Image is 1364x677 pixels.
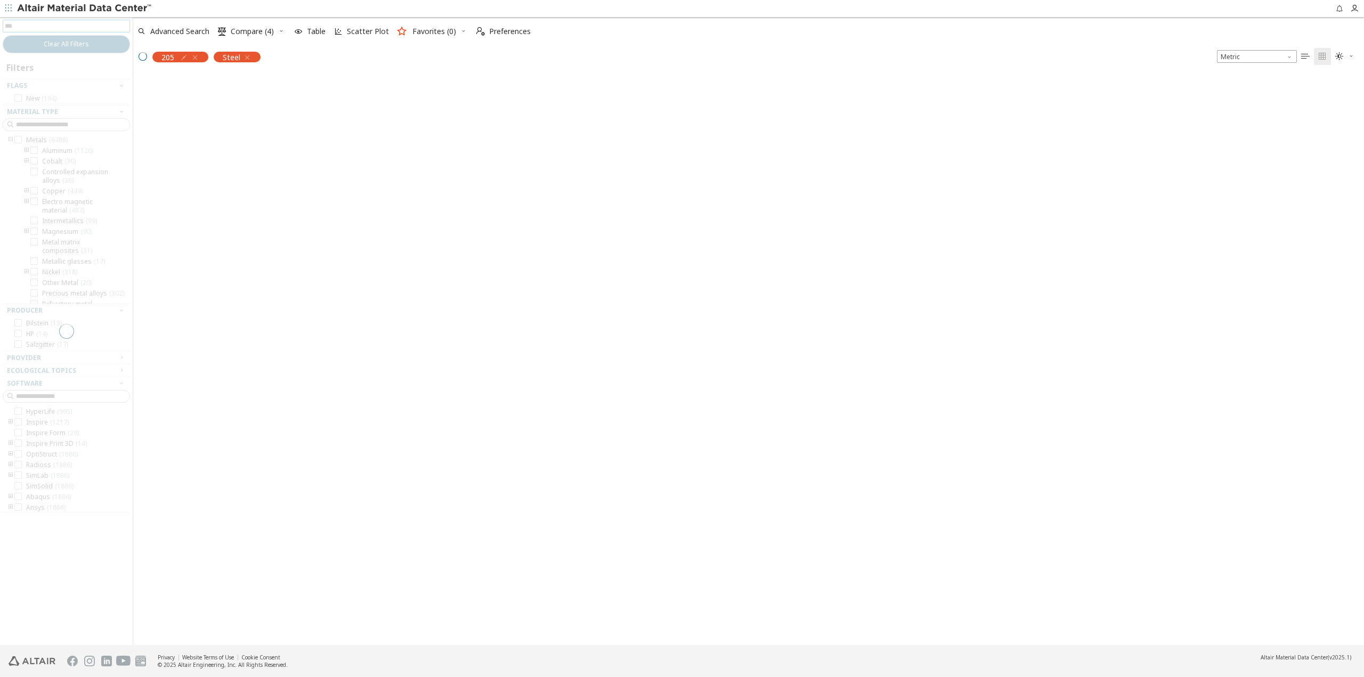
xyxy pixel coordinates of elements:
[1217,50,1297,63] span: Metric
[1301,52,1310,61] i: 
[17,3,153,14] img: Altair Material Data Center
[218,27,226,36] i: 
[231,28,274,35] span: Compare (4)
[182,654,234,661] a: Website Terms of Use
[476,27,485,36] i: 
[347,28,389,35] span: Scatter Plot
[1331,48,1359,65] button: Theme
[412,28,456,35] span: Favorites (0)
[223,52,240,62] span: Steel
[1217,50,1297,63] div: Unit System
[1314,48,1331,65] button: Tile View
[1261,654,1351,661] div: (v2025.1)
[489,28,531,35] span: Preferences
[150,28,209,35] span: Advanced Search
[1318,52,1327,61] i: 
[158,654,175,661] a: Privacy
[241,654,280,661] a: Cookie Consent
[1297,48,1314,65] button: Table View
[161,52,174,62] span: 205
[133,68,1364,645] div: grid
[9,656,55,666] img: Altair Engineering
[307,28,326,35] span: Table
[1335,52,1344,61] i: 
[1261,654,1328,661] span: Altair Material Data Center
[158,661,288,668] div: © 2025 Altair Engineering, Inc. All Rights Reserved.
